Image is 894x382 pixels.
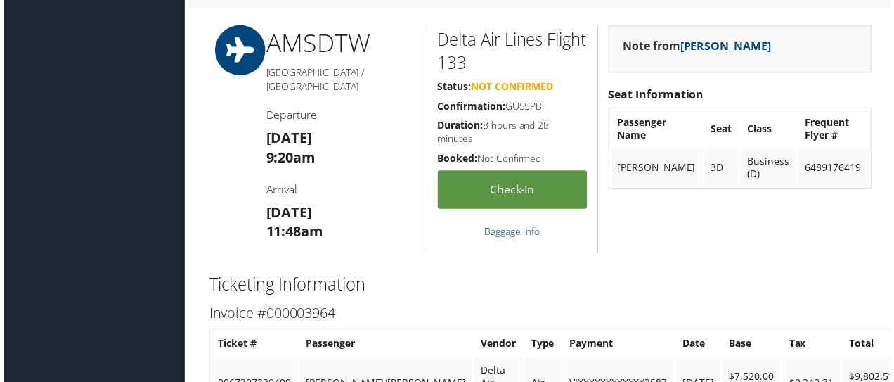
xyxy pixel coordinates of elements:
[612,110,705,148] th: Passenger Name
[682,38,774,53] a: [PERSON_NAME]
[474,333,524,359] th: Vendor
[207,274,875,298] h2: Ticketing Information
[801,150,873,188] td: 6489176419
[438,100,506,113] strong: Confirmation:
[265,204,311,223] strong: [DATE]
[438,153,588,167] h5: Not Confirmed
[472,80,555,94] span: Not Confirmed
[207,306,875,326] h3: Invoice #000003964
[706,150,741,188] td: 3D
[678,333,723,359] th: Date
[706,110,741,148] th: Seat
[610,87,706,103] strong: Seat Information
[625,38,774,53] strong: Note from
[265,66,416,94] h5: [GEOGRAPHIC_DATA] / [GEOGRAPHIC_DATA]
[265,129,311,148] strong: [DATE]
[485,227,541,240] a: Baggage Info
[785,333,844,359] th: Tax
[265,224,323,243] strong: 11:48am
[438,100,588,114] h5: GU55PB
[438,27,588,75] h2: Delta Air Lines Flight 133
[438,172,588,210] a: Check-in
[612,150,705,188] td: [PERSON_NAME]
[265,108,416,123] h4: Departure
[525,333,562,359] th: Type
[564,333,676,359] th: Payment
[265,183,416,198] h4: Arrival
[743,110,800,148] th: Class
[438,119,484,132] strong: Duration:
[743,150,800,188] td: Business (D)
[801,110,873,148] th: Frequent Flyer #
[298,333,473,359] th: Passenger
[209,333,297,359] th: Ticket #
[438,80,472,94] strong: Status:
[725,333,784,359] th: Base
[438,119,588,146] h5: 8 hours and 28 minutes
[265,149,315,168] strong: 9:20am
[265,25,416,61] h1: AMS DTW
[438,153,478,166] strong: Booked:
